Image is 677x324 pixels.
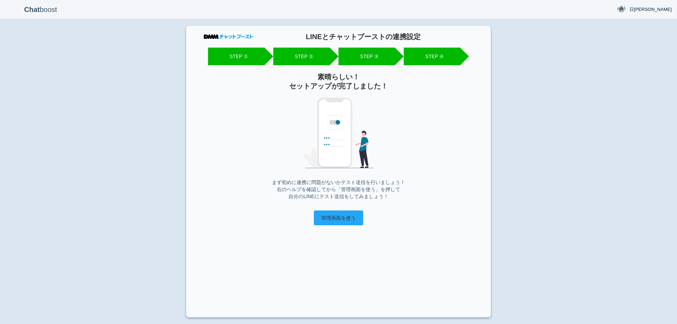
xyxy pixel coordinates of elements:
[5,1,76,18] p: boost
[314,210,363,225] input: 管理画面を使う
[208,48,264,65] li: STEP ①
[204,179,473,200] p: まず初めに連携に問題がないかテスト送信を行いましょう！ 右のヘルプを確認してから「管理画面を使う」を押して 自分のLINEにテスト送信をしてみましょう！
[617,5,626,13] img: User Image
[273,48,330,65] li: STEP ②
[253,33,473,41] h1: LINEとチャットブーストの連携設定
[204,35,253,39] img: DMMチャットブースト
[338,48,395,65] li: STEP ③
[204,72,473,91] h2: 素晴らしい！ セットアップが完了しました！
[303,98,374,168] img: 完了画面
[404,48,460,65] li: STEP ④
[629,6,672,13] span: 日[PERSON_NAME]
[24,6,39,13] b: Chat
